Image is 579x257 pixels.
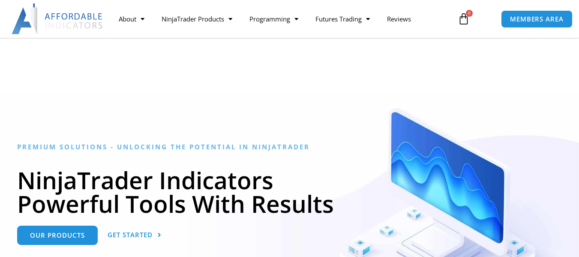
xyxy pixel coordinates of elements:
[241,9,307,29] a: Programming
[110,9,153,29] a: About
[108,226,162,245] a: Get Started
[445,6,483,31] a: 0
[17,168,562,215] h1: NinjaTrader Indicators Powerful Tools With Results
[307,9,378,29] a: Futures Trading
[153,9,241,29] a: NinjaTrader Products
[17,226,98,245] a: Our Products
[12,3,104,34] img: LogoAI | Affordable Indicators – NinjaTrader
[378,9,420,29] a: Reviews
[110,9,452,29] nav: Menu
[466,10,473,17] span: 0
[108,232,153,238] span: Get Started
[30,232,85,239] span: Our Products
[510,16,564,22] span: MEMBERS AREA
[501,10,573,28] a: MEMBERS AREA
[17,143,562,151] h6: Premium Solutions - Unlocking the Potential in NinjaTrader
